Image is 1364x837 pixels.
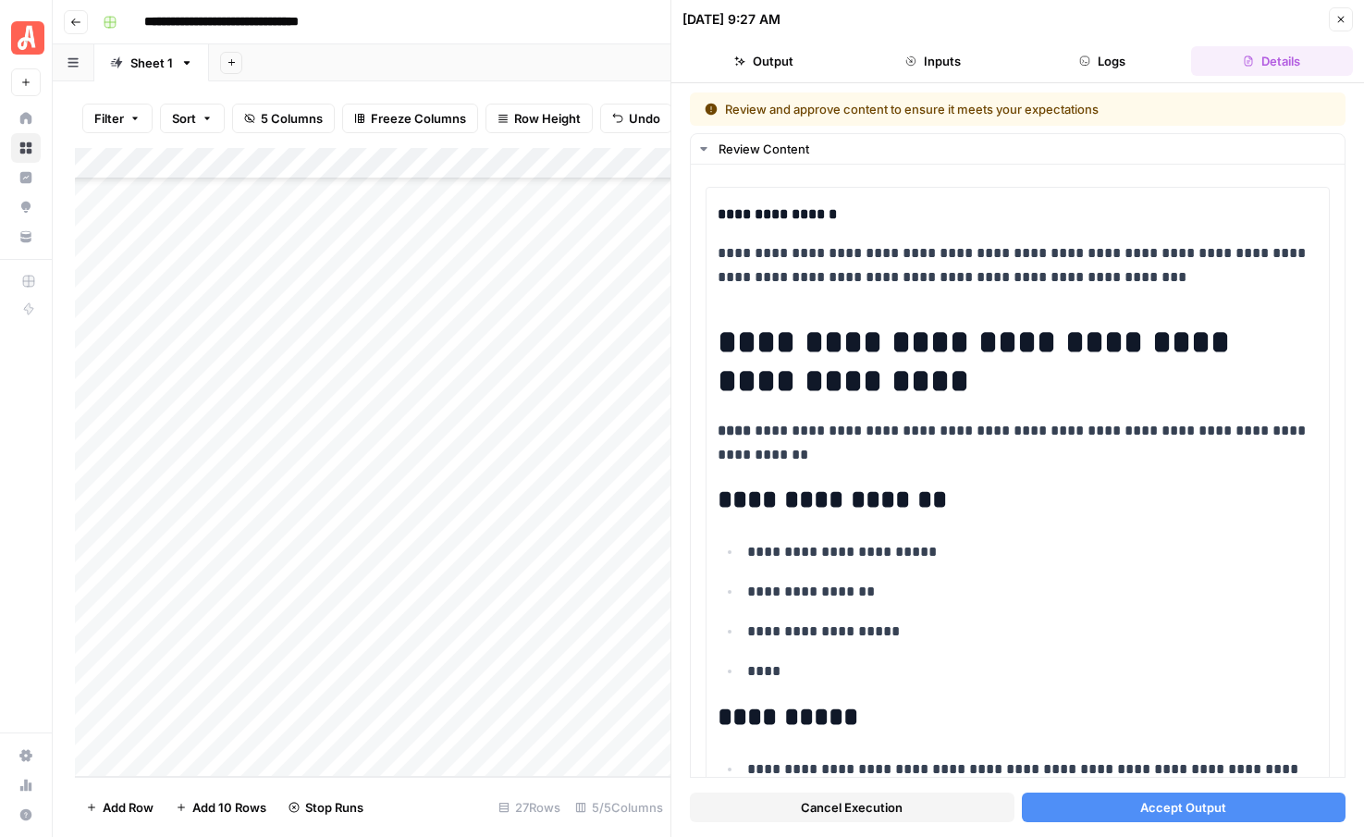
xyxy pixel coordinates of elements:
[11,800,41,830] button: Help + Support
[1022,793,1346,822] button: Accept Output
[371,109,466,128] span: Freeze Columns
[801,798,903,817] span: Cancel Execution
[485,104,593,133] button: Row Height
[11,21,44,55] img: Angi Logo
[491,793,568,822] div: 27 Rows
[600,104,672,133] button: Undo
[1022,46,1184,76] button: Logs
[261,109,323,128] span: 5 Columns
[305,798,363,817] span: Stop Runs
[568,793,670,822] div: 5/5 Columns
[1140,798,1226,817] span: Accept Output
[277,793,375,822] button: Stop Runs
[690,793,1014,822] button: Cancel Execution
[11,104,41,133] a: Home
[192,798,266,817] span: Add 10 Rows
[11,222,41,252] a: Your Data
[130,54,173,72] div: Sheet 1
[82,104,153,133] button: Filter
[514,109,581,128] span: Row Height
[103,798,154,817] span: Add Row
[11,163,41,192] a: Insights
[232,104,335,133] button: 5 Columns
[682,10,780,29] div: [DATE] 9:27 AM
[11,15,41,61] button: Workspace: Angi
[11,741,41,770] a: Settings
[719,140,1333,158] div: Review Content
[852,46,1014,76] button: Inputs
[94,109,124,128] span: Filter
[165,793,277,822] button: Add 10 Rows
[172,109,196,128] span: Sort
[11,133,41,163] a: Browse
[629,109,660,128] span: Undo
[75,793,165,822] button: Add Row
[1191,46,1353,76] button: Details
[160,104,225,133] button: Sort
[11,192,41,222] a: Opportunities
[705,100,1215,118] div: Review and approve content to ensure it meets your expectations
[11,770,41,800] a: Usage
[682,46,844,76] button: Output
[691,134,1345,164] button: Review Content
[342,104,478,133] button: Freeze Columns
[94,44,209,81] a: Sheet 1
